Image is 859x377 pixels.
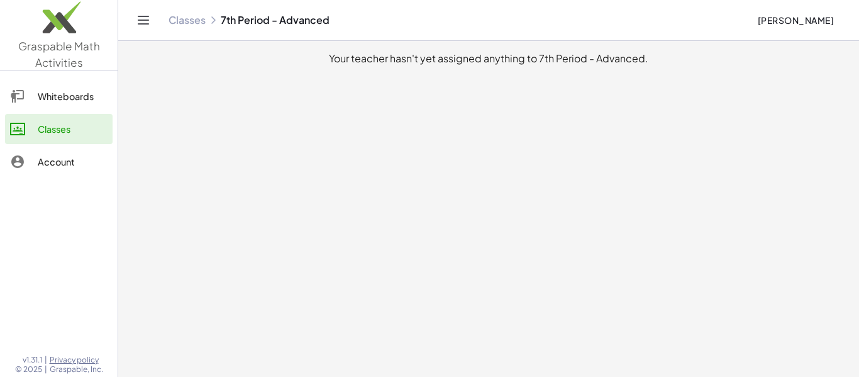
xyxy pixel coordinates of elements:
span: | [45,355,47,365]
button: [PERSON_NAME] [747,9,844,31]
a: Classes [5,114,113,144]
a: Whiteboards [5,81,113,111]
div: Your teacher hasn't yet assigned anything to 7th Period - Advanced. [128,51,849,66]
a: Privacy policy [50,355,103,365]
span: v1.31.1 [23,355,42,365]
span: [PERSON_NAME] [757,14,834,26]
div: Account [38,154,108,169]
button: Toggle navigation [133,10,153,30]
a: Account [5,147,113,177]
a: Classes [169,14,206,26]
div: Whiteboards [38,89,108,104]
div: Classes [38,121,108,137]
span: © 2025 [15,364,42,374]
span: | [45,364,47,374]
span: Graspable, Inc. [50,364,103,374]
span: Graspable Math Activities [18,39,100,69]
